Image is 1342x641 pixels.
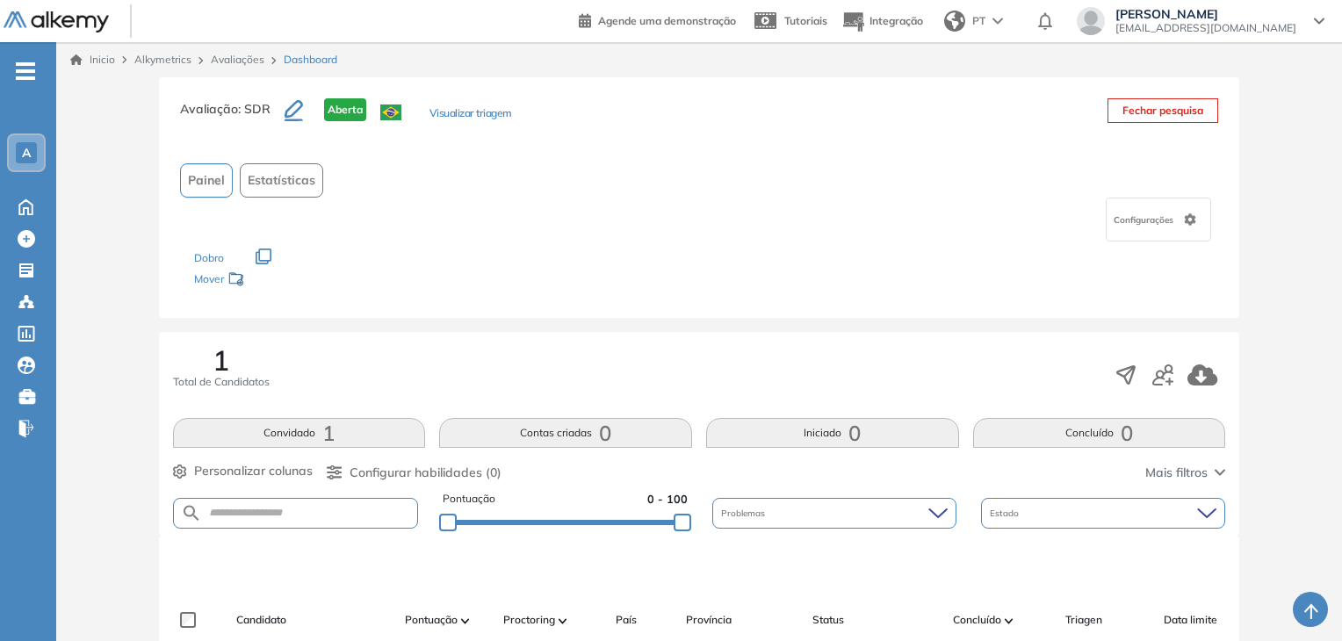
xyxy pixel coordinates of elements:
[236,612,286,628] span: Candidato
[284,52,337,68] span: Dashboard
[194,462,313,480] span: Personalizar colunas
[1114,213,1177,227] span: Configurações
[180,98,285,135] h3: Avaliação
[616,612,637,628] span: País
[194,264,370,297] div: Mover
[173,418,426,448] button: Convidado1
[973,418,1226,448] button: Concluído0
[4,11,109,33] img: Logotipo
[784,14,827,27] span: Tutoriais
[380,104,401,120] img: BRA
[1145,464,1225,482] button: Mais filtros
[1115,21,1296,35] span: [EMAIL_ADDRESS][DOMAIN_NAME]
[461,618,470,623] img: [missing "en.ARROW_ALT" translation]
[443,491,495,508] span: Pontuação
[1108,98,1218,123] button: Fechar pesquisa
[812,612,844,628] span: Status
[70,52,115,68] a: Inicio
[248,171,315,190] span: Estatísticas
[1005,618,1014,623] img: [missing "en.ARROW_ALT" translation]
[1065,612,1102,628] span: Triagen
[188,171,225,190] span: Painel
[972,13,985,29] span: PT
[429,105,512,124] button: Visualizar triagem
[240,163,323,198] button: Estatísticas
[194,251,224,264] span: Dobro
[706,418,959,448] button: Iniciado0
[647,491,688,508] span: 0 - 100
[721,507,768,520] span: Problemas
[1164,612,1217,628] span: Data limite
[211,53,264,66] a: Avaliações
[180,163,233,198] button: Painel
[324,98,366,121] span: Aberta
[953,612,1001,628] span: Concluído
[503,612,555,628] span: Proctoring
[238,101,271,117] span: : SDR
[134,53,191,66] span: Alkymetrics
[841,3,923,40] button: Integração
[173,374,270,390] span: Total de Candidatos
[350,464,501,482] span: Configurar habilidades (0)
[686,612,732,628] span: Província
[869,14,923,27] span: Integração
[981,498,1225,529] div: Estado
[173,462,313,480] button: Personalizar colunas
[559,618,567,623] img: [missing "en.ARROW_ALT" translation]
[213,346,229,374] span: 1
[327,464,501,482] button: Configurar habilidades (0)
[598,14,736,27] span: Agende uma demonstração
[992,18,1003,25] img: arrow
[712,498,956,529] div: Problemas
[944,11,965,32] img: world
[439,418,692,448] button: Contas criadas0
[16,69,35,73] i: -
[990,507,1022,520] span: Estado
[579,9,736,30] a: Agende uma demonstração
[22,146,31,160] span: A
[1106,198,1211,241] div: Configurações
[181,502,202,524] img: SEARCH_ALT
[405,612,458,628] span: Pontuação
[1145,464,1208,482] span: Mais filtros
[1115,7,1296,21] span: [PERSON_NAME]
